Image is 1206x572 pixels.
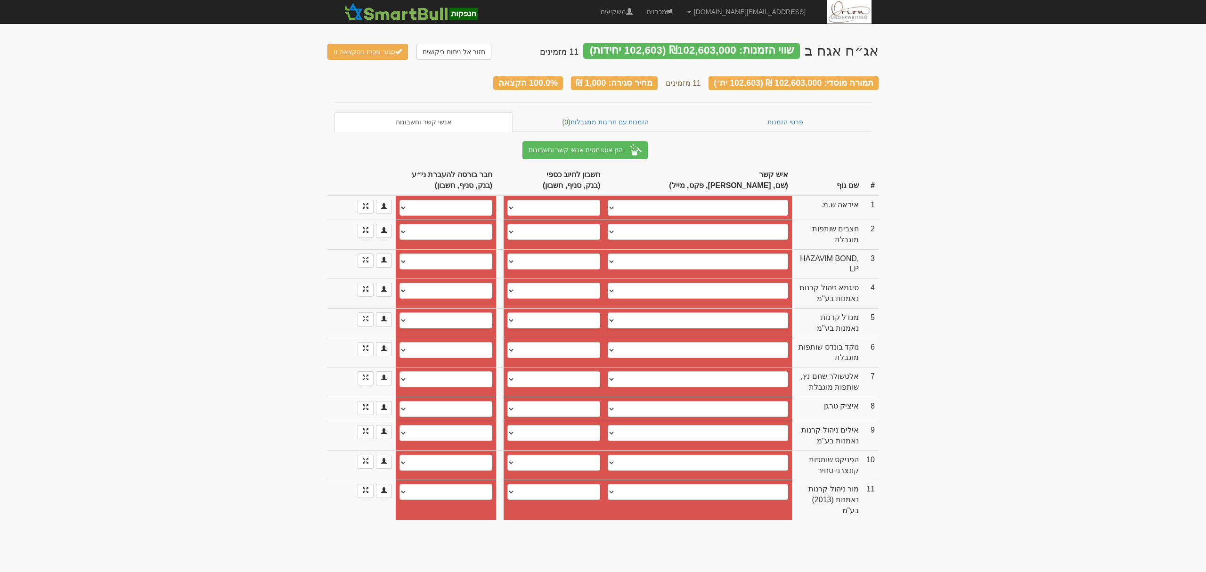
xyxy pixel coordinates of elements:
span: הזן אוטומטית אנשי קשר וחשבונות [529,146,623,154]
td: 6 [863,338,879,368]
span: הזנת פיצולים [363,375,368,380]
td: איציק טרגן [792,397,863,421]
td: אלטשולר שחם נץ, שותפות מוגבלת [792,368,863,397]
h4: 11 מזמינים [540,48,579,57]
td: 11 [863,480,879,520]
div: תמורה מוסדי: 102,603,000 ₪ (102,603 יח׳) [709,76,879,90]
td: HAZAVIM BOND, LP [792,249,863,279]
th: איש קשר (שם, [PERSON_NAME], פקס, מייל) [604,166,792,196]
a: פרטי הזמנות [699,112,872,132]
td: נוקד בונדס שותפות מוגבלת [792,338,863,368]
th: חבר בורסה להעברת ני״ע (בנק, סניף, חשבון) [396,166,496,196]
td: אילים ניהול קרנות נאמנות בע"מ [792,421,863,451]
span: הזנת פיצולים [363,286,368,292]
td: 3 [863,249,879,279]
span: הזנת פיצולים [363,227,368,233]
button: סגור מכרז בהקצאה זו [327,44,408,60]
button: הזן אוטומטית אנשי קשר וחשבונות [522,141,648,159]
span: הזנת פיצולים [363,203,368,209]
div: שווי הזמנות: ₪102,603,000 (102,603 יחידות) [583,43,800,59]
td: 5 [863,308,879,338]
img: hat-and-magic-wand-white-24.png [630,144,642,155]
a: הזמנות עם חריגות ממגבלות(0) [513,112,699,132]
td: 9 [863,421,879,451]
td: 1 [863,196,879,220]
th: # [863,166,879,196]
span: 100.0% הקצאה כולל מגבלות [498,78,558,88]
a: אנשי קשר וחשבונות [334,112,513,132]
span: הזנת פיצולים [363,428,368,434]
td: 4 [863,279,879,309]
td: סיגמא ניהול קרנות נאמנות בע"מ [792,279,863,309]
td: הפניקס שותפות קונצרני סחיר [792,450,863,480]
td: 7 [863,368,879,397]
td: 8 [863,397,879,421]
td: אידאה ש.מ. [792,196,863,220]
span: הזנת פיצולים [363,404,368,410]
td: 2 [863,220,879,249]
span: הזנת פיצולים [363,316,368,321]
td: מור ניהול קרנות נאמנות (2013) בע"מ [792,480,863,520]
th: חשבון לחיוב כספי (בנק, סניף, חשבון) [504,166,604,196]
div: פאי סיאם בע"מ - אג״ח (אגח ב) - הנפקה פרטית [805,43,879,58]
td: חצבים שותפות מוגבלת [792,220,863,249]
td: מגדל קרנות נאמנות בע"מ [792,308,863,338]
span: הזנת פיצולים [363,345,368,351]
small: 11 מזמינים [666,79,701,87]
span: הזנת פיצולים [363,487,368,493]
img: סמארטבול - מערכת לניהול הנפקות [342,2,480,21]
span: הזנת פיצולים [363,257,368,262]
span: (0) [562,118,570,126]
td: 10 [863,450,879,480]
span: הזנת פיצולים [363,458,368,464]
th: שם גוף [792,166,863,196]
a: חזור אל ניתוח ביקושים [416,44,491,60]
div: מחיר סגירה: 1,000 ₪ [571,76,658,90]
